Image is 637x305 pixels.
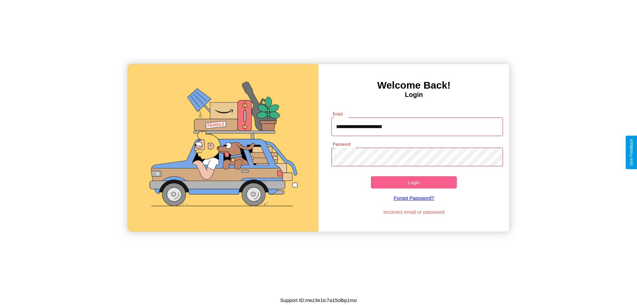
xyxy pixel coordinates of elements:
[333,111,343,117] label: Email
[333,141,350,147] label: Password
[318,80,509,91] h3: Welcome Back!
[328,207,500,216] p: Incorrect email or password
[280,296,357,305] p: Support ID: mez3e1ic7a15olbp1mo
[328,189,500,207] a: Forgot Password?
[128,64,318,232] img: gif
[318,91,509,99] h4: Login
[629,139,634,166] div: Give Feedback
[371,176,457,189] button: Login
